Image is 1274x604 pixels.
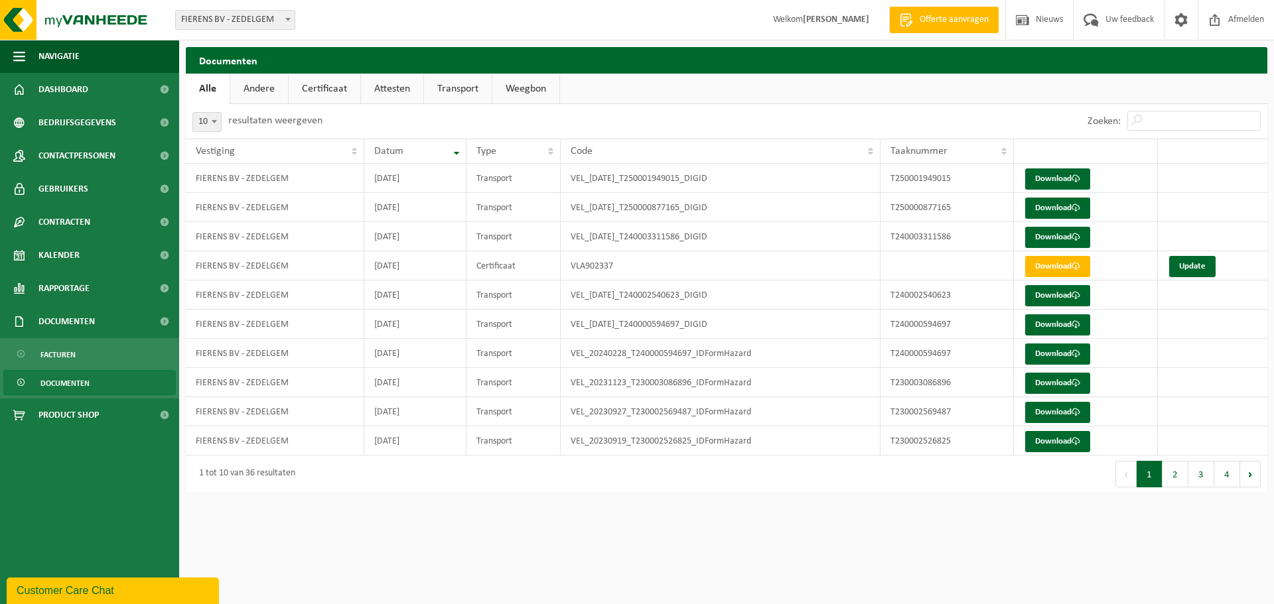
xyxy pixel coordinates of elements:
td: T250001949015 [881,164,1014,193]
td: Transport [466,222,561,251]
td: FIERENS BV - ZEDELGEM [186,310,364,339]
a: Certificaat [289,74,360,104]
a: Download [1025,431,1090,452]
td: VEL_20230919_T230002526825_IDFormHazard [561,426,881,455]
td: FIERENS BV - ZEDELGEM [186,251,364,280]
span: Offerte aanvragen [916,13,992,27]
a: Offerte aanvragen [889,7,999,33]
a: Documenten [3,370,176,395]
span: Product Shop [38,398,99,432]
h2: Documenten [186,47,1267,73]
span: Vestiging [196,146,235,156]
span: Code [571,146,593,156]
td: VEL_20240228_T240000594697_IDFormHazard [561,339,881,368]
a: Update [1169,256,1216,277]
span: Documenten [38,305,95,338]
td: [DATE] [364,339,466,368]
td: T230002569487 [881,397,1014,426]
td: FIERENS BV - ZEDELGEM [186,397,364,426]
td: VEL_20231123_T230003086896_IDFormHazard [561,368,881,397]
a: Download [1025,314,1090,335]
td: FIERENS BV - ZEDELGEM [186,164,364,193]
td: VLA902337 [561,251,881,280]
td: FIERENS BV - ZEDELGEM [186,280,364,310]
a: Download [1025,373,1090,394]
span: 10 [192,112,222,132]
span: Bedrijfsgegevens [38,106,116,139]
a: Download [1025,198,1090,219]
span: Dashboard [38,73,88,106]
td: Certificaat [466,251,561,280]
a: Download [1025,343,1090,365]
button: 4 [1214,461,1240,487]
a: Transport [424,74,492,104]
td: Transport [466,280,561,310]
span: Facturen [40,342,76,367]
button: 1 [1137,461,1163,487]
span: Contracten [38,206,90,239]
a: Download [1025,256,1090,277]
span: 10 [193,113,221,131]
span: FIERENS BV - ZEDELGEM [175,10,295,30]
td: T240003311586 [881,222,1014,251]
a: Facturen [3,341,176,367]
label: resultaten weergeven [228,115,322,126]
a: Attesten [361,74,423,104]
td: T230003086896 [881,368,1014,397]
td: Transport [466,339,561,368]
label: Zoeken: [1088,116,1121,127]
td: Transport [466,310,561,339]
td: VEL_20230927_T230002569487_IDFormHazard [561,397,881,426]
td: T230002526825 [881,426,1014,455]
td: [DATE] [364,222,466,251]
span: Contactpersonen [38,139,115,172]
td: FIERENS BV - ZEDELGEM [186,339,364,368]
span: Type [476,146,496,156]
span: Gebruikers [38,172,88,206]
td: [DATE] [364,251,466,280]
span: Navigatie [38,40,80,73]
td: Transport [466,426,561,455]
td: VEL_[DATE]_T250000877165_DIGID [561,193,881,222]
td: Transport [466,397,561,426]
a: Download [1025,285,1090,306]
a: Alle [186,74,230,104]
td: Transport [466,164,561,193]
td: FIERENS BV - ZEDELGEM [186,222,364,251]
td: VEL_[DATE]_T240003311586_DIGID [561,222,881,251]
td: VEL_[DATE]_T240000594697_DIGID [561,310,881,339]
span: Taaknummer [890,146,948,156]
span: FIERENS BV - ZEDELGEM [176,11,295,29]
span: Rapportage [38,272,90,305]
td: [DATE] [364,310,466,339]
strong: [PERSON_NAME] [803,15,869,25]
td: [DATE] [364,426,466,455]
a: Weegbon [492,74,559,104]
td: [DATE] [364,164,466,193]
button: 2 [1163,461,1188,487]
td: Transport [466,193,561,222]
span: Kalender [38,239,80,272]
button: Next [1240,461,1261,487]
td: VEL_[DATE]_T240002540623_DIGID [561,280,881,310]
td: FIERENS BV - ZEDELGEM [186,426,364,455]
td: VEL_[DATE]_T250001949015_DIGID [561,164,881,193]
td: [DATE] [364,193,466,222]
a: Download [1025,402,1090,423]
td: T240000594697 [881,339,1014,368]
a: Andere [230,74,288,104]
td: FIERENS BV - ZEDELGEM [186,368,364,397]
span: Documenten [40,371,90,396]
iframe: chat widget [7,575,222,604]
td: [DATE] [364,280,466,310]
td: [DATE] [364,397,466,426]
a: Download [1025,227,1090,248]
span: Datum [374,146,403,156]
td: T240002540623 [881,280,1014,310]
td: [DATE] [364,368,466,397]
a: Download [1025,168,1090,190]
button: 3 [1188,461,1214,487]
td: T250000877165 [881,193,1014,222]
td: FIERENS BV - ZEDELGEM [186,193,364,222]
